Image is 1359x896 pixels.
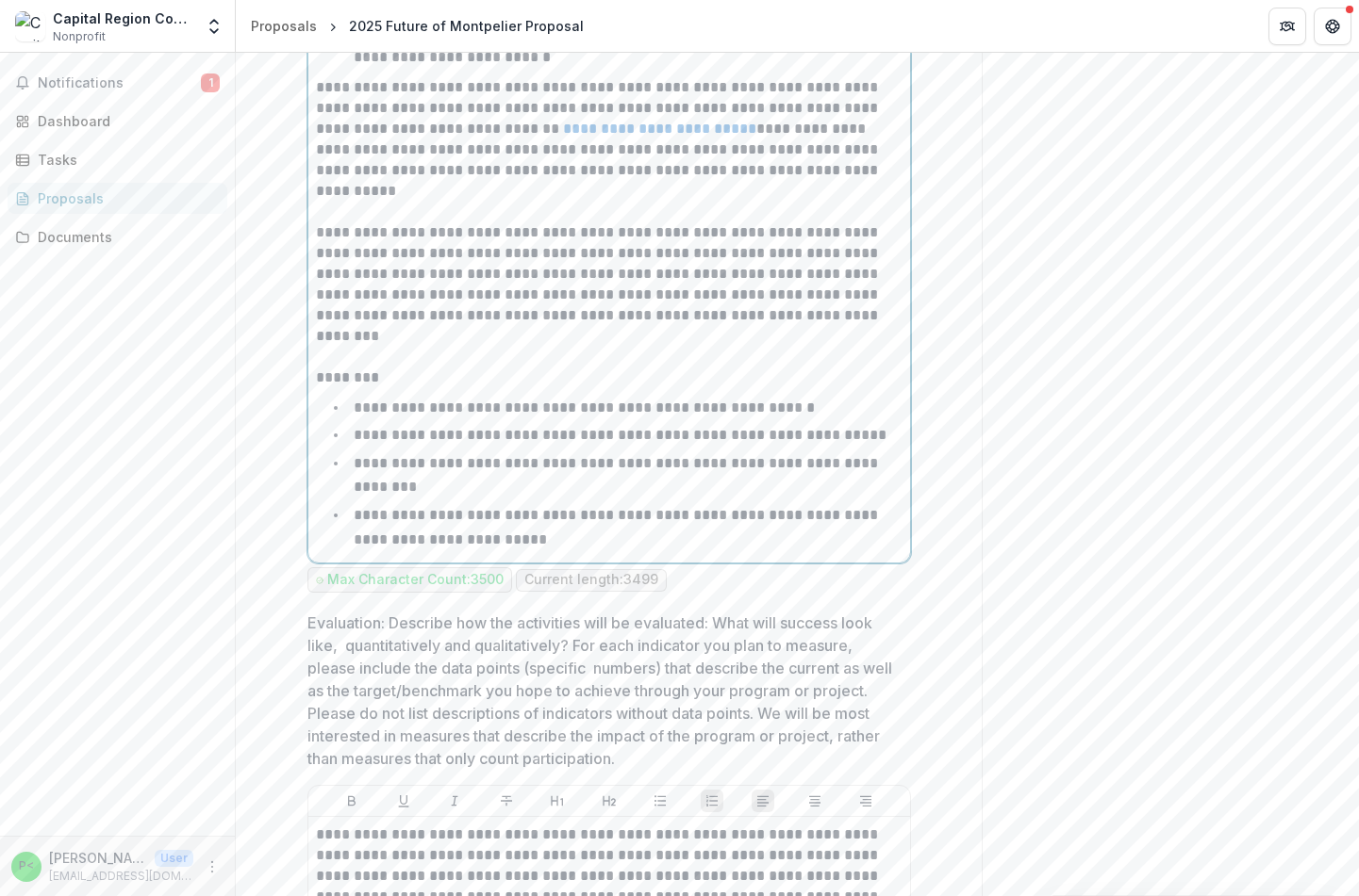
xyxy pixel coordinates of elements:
[8,144,227,175] a: Tasks
[155,850,193,867] p: User
[649,790,671,812] button: Bullet List
[8,68,227,98] button: Notifications1
[201,8,227,45] button: Open entity switcher
[443,790,466,812] button: Italicize
[307,611,900,770] p: Evaluation: Describe how the activities will be evaluated: What will success look like, quantitat...
[201,855,224,878] button: More
[598,790,621,812] button: Heading 2
[53,28,106,45] span: Nonprofit
[38,150,212,170] div: Tasks
[854,790,877,812] button: Align Right
[804,790,826,812] button: Align Center
[340,790,363,812] button: Bold
[327,572,504,588] p: Max Character Count: 3500
[38,227,212,247] div: Documents
[1314,8,1351,45] button: Get Help
[8,183,227,214] a: Proposals
[243,12,324,40] a: Proposals
[53,8,193,28] div: Capital Region Community Media/[GEOGRAPHIC_DATA]
[38,75,201,91] span: Notifications
[49,848,147,868] p: [PERSON_NAME] <[EMAIL_ADDRESS][DOMAIN_NAME]>
[19,860,34,872] div: Paul Gambill <ops@montpelierbridge.com>
[392,790,415,812] button: Underline
[49,868,193,885] p: [EMAIL_ADDRESS][DOMAIN_NAME]
[201,73,220,92] span: 1
[1268,8,1306,45] button: Partners
[349,16,584,36] div: 2025 Future of Montpelier Proposal
[752,790,774,812] button: Align Left
[8,106,227,137] a: Dashboard
[546,790,569,812] button: Heading 1
[38,188,212,208] div: Proposals
[495,790,518,812] button: Strike
[701,790,723,812] button: Ordered List
[524,572,658,588] p: Current length: 3499
[243,12,591,40] nav: breadcrumb
[15,11,45,41] img: Capital Region Community Media/The Bridge
[38,111,212,131] div: Dashboard
[251,16,317,36] div: Proposals
[8,221,227,253] a: Documents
